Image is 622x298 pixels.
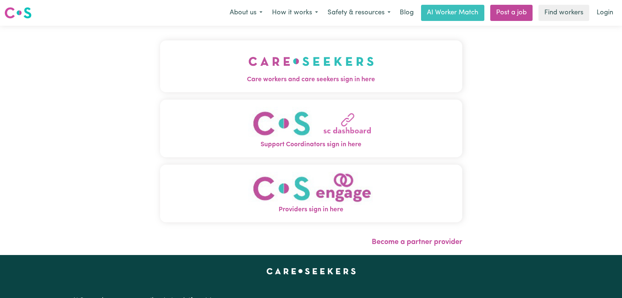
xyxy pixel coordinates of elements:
[421,5,484,21] a: AI Worker Match
[160,205,462,215] span: Providers sign in here
[267,5,323,21] button: How it works
[266,268,356,274] a: Careseekers home page
[225,5,267,21] button: About us
[490,5,533,21] a: Post a job
[4,6,32,19] img: Careseekers logo
[538,5,589,21] a: Find workers
[323,5,395,21] button: Safety & resources
[160,99,462,157] button: Support Coordinators sign in here
[372,238,462,246] a: Become a partner provider
[160,140,462,150] span: Support Coordinators sign in here
[395,5,418,21] a: Blog
[592,5,618,21] a: Login
[160,75,462,85] span: Care workers and care seekers sign in here
[160,164,462,222] button: Providers sign in here
[4,4,32,21] a: Careseekers logo
[160,40,462,92] button: Care workers and care seekers sign in here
